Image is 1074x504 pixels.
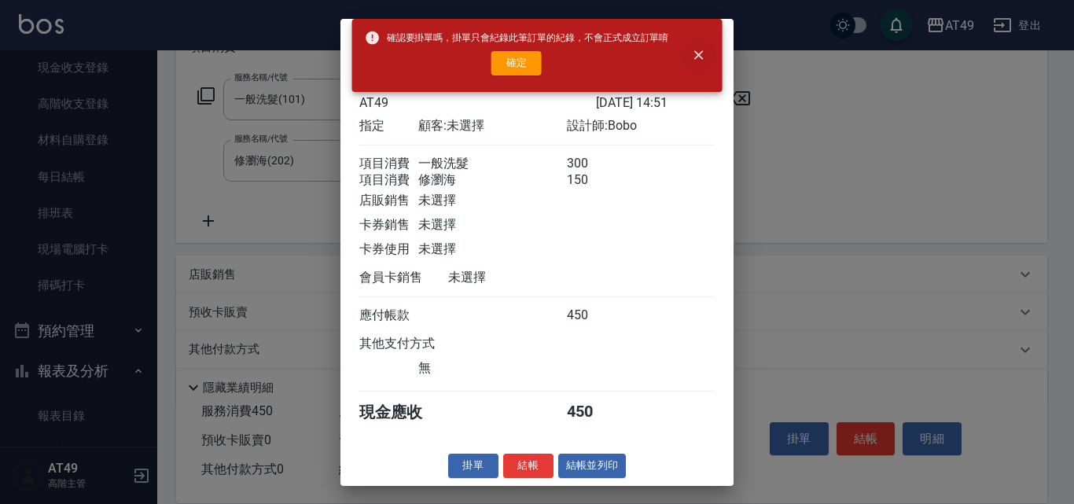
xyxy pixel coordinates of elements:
[359,193,418,209] div: 店販銷售
[359,156,418,172] div: 項目消費
[359,307,418,324] div: 應付帳款
[448,270,596,286] div: 未選擇
[418,241,566,258] div: 未選擇
[448,454,498,478] button: 掛單
[418,217,566,234] div: 未選擇
[418,360,566,377] div: 無
[359,336,478,352] div: 其他支付方式
[491,51,542,75] button: 確定
[567,402,626,423] div: 450
[567,172,626,189] div: 150
[567,156,626,172] div: 300
[359,118,418,134] div: 指定
[359,95,596,110] div: AT49
[359,402,448,423] div: 現金應收
[418,172,566,189] div: 修瀏海
[567,118,715,134] div: 設計師: Bobo
[359,270,448,286] div: 會員卡銷售
[503,454,554,478] button: 結帳
[596,95,715,110] div: [DATE] 14:51
[558,454,627,478] button: 結帳並列印
[418,156,566,172] div: 一般洗髮
[418,193,566,209] div: 未選擇
[567,307,626,324] div: 450
[365,30,669,46] span: 確認要掛單嗎，掛單只會紀錄此筆訂單的紀錄，不會正式成立訂單唷
[418,118,566,134] div: 顧客: 未選擇
[359,172,418,189] div: 項目消費
[359,241,418,258] div: 卡券使用
[681,38,715,72] button: close
[359,217,418,234] div: 卡券銷售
